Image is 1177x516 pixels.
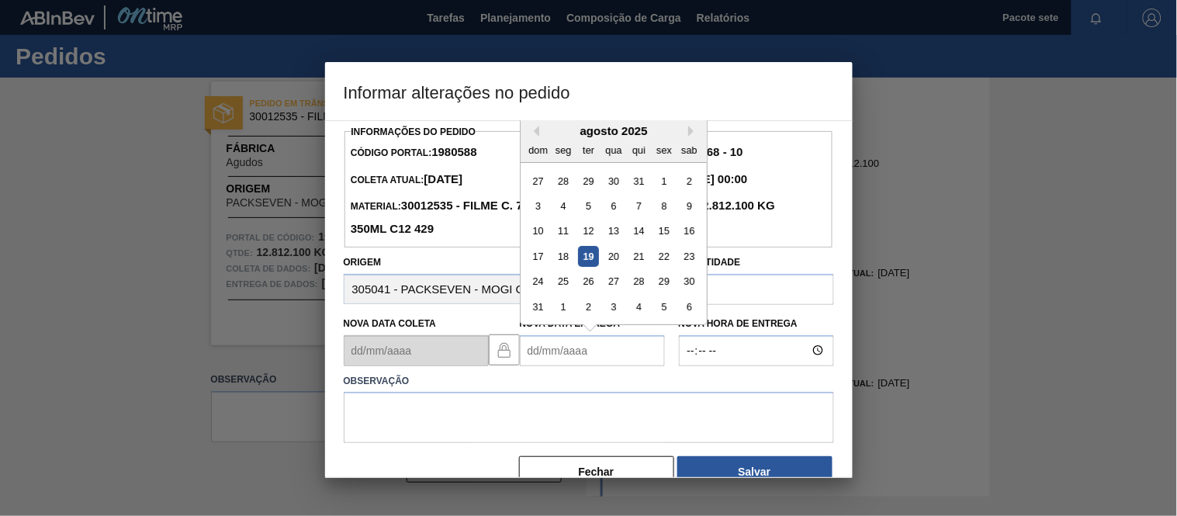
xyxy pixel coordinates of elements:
img: trancado [495,341,514,359]
div: Choose segunda-feira, 11 de agosto de 2025 [552,220,573,241]
div: Choose quinta-feira, 31 de julho de 2025 [628,170,649,191]
div: dom [528,139,549,160]
font: Observação [344,376,410,386]
div: Choose terça-feira, 5 de agosto de 2025 [577,196,598,216]
div: Choose segunda-feira, 4 de agosto de 2025 [552,196,573,216]
font: Nova Data Coleta [344,318,437,329]
div: Choose sábado, 9 de agosto de 2025 [678,196,699,216]
div: agosto 2025 [521,124,707,137]
div: Choose domingo, 24 de agosto de 2025 [528,271,549,292]
font: Material: [351,201,401,212]
div: Choose domingo, 10 de agosto de 2025 [528,220,549,241]
div: Choose segunda-feira, 25 de agosto de 2025 [552,271,573,292]
div: Choose quarta-feira, 13 de agosto de 2025 [603,220,624,241]
div: month 2025-08 [525,168,701,319]
div: Choose domingo, 17 de agosto de 2025 [528,246,549,267]
div: Choose sábado, 30 de agosto de 2025 [678,271,699,292]
div: Choose domingo, 3 de agosto de 2025 [528,196,549,216]
div: Choose segunda-feira, 18 de agosto de 2025 [552,246,573,267]
font: Código Portal: [351,147,431,158]
font: Nova Data Entrega [520,318,621,329]
div: Choose terça-feira, 2 de setembro de 2025 [577,296,598,317]
div: Choose sexta-feira, 29 de agosto de 2025 [653,271,674,292]
div: Choose sexta-feira, 8 de agosto de 2025 [653,196,674,216]
font: Quantidade [679,257,741,268]
div: Choose sábado, 2 de agosto de 2025 [678,170,699,191]
button: Fechar [519,456,674,487]
div: Choose terça-feira, 26 de agosto de 2025 [577,271,598,292]
div: Choose sexta-feira, 15 de agosto de 2025 [653,220,674,241]
div: Choose quinta-feira, 28 de agosto de 2025 [628,271,649,292]
div: qua [603,139,624,160]
font: Informar alterações no pedido [344,83,570,102]
div: Choose segunda-feira, 1 de setembro de 2025 [552,296,573,317]
font: 30012535 - FILME C. 770X65 BC 350ML C12 429 [351,199,576,235]
div: Choose quinta-feira, 14 de agosto de 2025 [628,220,649,241]
div: Choose sábado, 23 de agosto de 2025 [678,246,699,267]
div: Choose quarta-feira, 20 de agosto de 2025 [603,246,624,267]
div: Choose quinta-feira, 21 de agosto de 2025 [628,246,649,267]
div: Choose sábado, 16 de agosto de 2025 [678,220,699,241]
div: Choose quarta-feira, 3 de setembro de 2025 [603,296,624,317]
font: Coleta Atual: [351,175,424,185]
div: qui [628,139,649,160]
div: Choose segunda-feira, 28 de julho de 2025 [552,170,573,191]
div: sab [678,139,699,160]
font: [DATE] 00:00 [676,172,747,185]
div: Choose sábado, 6 de setembro de 2025 [678,296,699,317]
div: Choose quinta-feira, 4 de setembro de 2025 [628,296,649,317]
font: Nova Hora de Entrega [679,318,798,329]
input: dd/mm/aaaa [344,335,489,366]
button: Salvar [677,456,833,487]
div: Choose domingo, 27 de julho de 2025 [528,170,549,191]
font: Fechar [579,466,614,478]
font: 1980588 [431,145,476,158]
div: Choose domingo, 31 de agosto de 2025 [528,296,549,317]
font: Informações do Pedido [351,126,476,137]
font: [DATE] [424,172,463,185]
div: ter [577,139,598,160]
input: dd/mm/aaaa [520,335,665,366]
div: Choose sexta-feira, 22 de agosto de 2025 [653,246,674,267]
button: Next Month [688,126,699,137]
div: Choose sexta-feira, 1 de agosto de 2025 [653,170,674,191]
font: Origem [344,257,382,268]
div: seg [552,139,573,160]
div: Choose sexta-feira, 5 de setembro de 2025 [653,296,674,317]
font: 12.812.100 KG [696,199,775,212]
font: Salvar [738,466,770,478]
div: Choose quinta-feira, 7 de agosto de 2025 [628,196,649,216]
div: Choose quarta-feira, 6 de agosto de 2025 [603,196,624,216]
div: Choose quarta-feira, 30 de julho de 2025 [603,170,624,191]
button: Previous Month [528,126,539,137]
div: sex [653,139,674,160]
div: Choose terça-feira, 19 de agosto de 2025 [577,246,598,267]
div: Choose terça-feira, 12 de agosto de 2025 [577,220,598,241]
div: Choose terça-feira, 29 de julho de 2025 [577,170,598,191]
button: trancado [489,334,520,365]
div: Choose quarta-feira, 27 de agosto de 2025 [603,271,624,292]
